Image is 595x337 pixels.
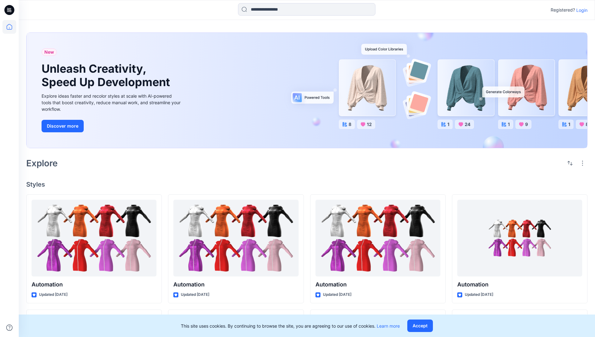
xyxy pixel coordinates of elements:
[457,200,582,277] a: Automation
[576,7,588,13] p: Login
[181,291,209,298] p: Updated [DATE]
[42,120,84,132] button: Discover more
[42,120,182,132] a: Discover more
[32,200,156,277] a: Automation
[26,158,58,168] h2: Explore
[457,280,582,289] p: Automation
[39,291,67,298] p: Updated [DATE]
[181,323,400,329] p: This site uses cookies. By continuing to browse the site, you are agreeing to our use of cookies.
[323,291,351,298] p: Updated [DATE]
[42,93,182,112] div: Explore ideas faster and recolor styles at scale with AI-powered tools that boost creativity, red...
[551,6,575,14] p: Registered?
[173,200,298,277] a: Automation
[465,291,493,298] p: Updated [DATE]
[173,280,298,289] p: Automation
[32,280,156,289] p: Automation
[26,181,588,188] h4: Styles
[377,323,400,329] a: Learn more
[407,320,433,332] button: Accept
[42,62,173,89] h1: Unleash Creativity, Speed Up Development
[315,200,440,277] a: Automation
[315,280,440,289] p: Automation
[44,48,54,56] span: New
